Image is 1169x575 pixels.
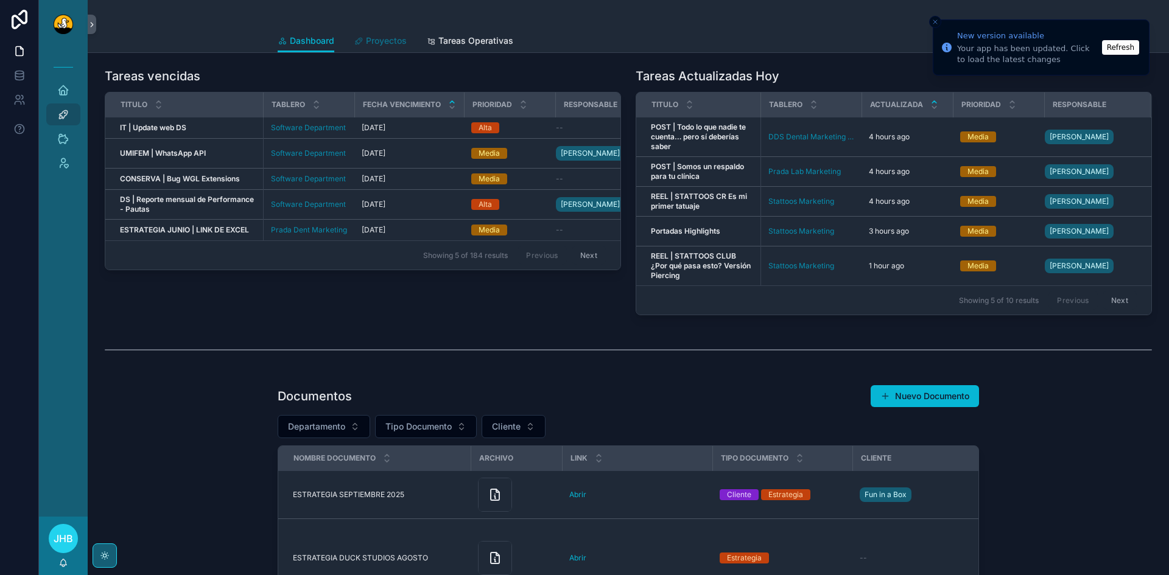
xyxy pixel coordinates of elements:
[1050,261,1109,271] span: [PERSON_NAME]
[1045,127,1136,147] a: [PERSON_NAME]
[105,68,200,85] h1: Tareas vencidas
[120,174,256,184] a: CONSERVA | Bug WGL Extensions
[768,197,855,206] a: Stattoos Marketing
[362,174,385,184] span: [DATE]
[362,225,457,235] a: [DATE]
[572,246,606,265] button: Next
[768,167,855,176] a: Prada Lab Marketing
[860,487,911,502] a: Fun in a Box
[278,388,352,405] h1: Documentos
[960,131,1037,142] a: Media
[271,148,348,158] a: Software Department
[120,225,256,235] a: ESTRATEGIA JUNIO | LINK DE EXCEL
[651,122,748,151] strong: POST | Todo lo que nadie te cuenta… pero sí deberías saber
[569,490,705,500] a: Abrir
[967,196,989,207] div: Media
[564,100,617,110] span: Responsable
[39,49,88,190] div: scrollable content
[362,200,457,209] a: [DATE]
[768,226,855,236] a: Stattoos Marketing
[362,123,385,133] span: [DATE]
[120,225,249,234] strong: ESTRATEGIA JUNIO | LINK DE EXCEL
[768,132,855,142] a: DDS Dental Marketing (E)
[768,261,855,271] a: Stattoos Marketing
[1053,100,1106,110] span: Responsable
[479,148,500,159] div: Media
[271,148,346,158] a: Software Department
[290,35,334,47] span: Dashboard
[860,553,984,563] a: --
[438,35,513,47] span: Tareas Operativas
[967,131,989,142] div: Media
[1045,164,1114,179] a: [PERSON_NAME]
[271,200,346,209] a: Software Department
[768,167,841,176] a: Prada Lab Marketing
[651,251,753,280] strong: REEL | STATTOOS CLUB ¿Por qué pasa esto? Versión Piercing
[120,195,256,214] strong: DS | Reporte mensual de Performance - Pautas
[121,100,147,110] span: Titulo
[1050,167,1109,176] span: [PERSON_NAME]
[967,260,989,271] div: Media
[479,173,500,184] div: Media
[271,123,348,133] a: Software Department
[423,251,508,260] span: Showing 5 of 184 results
[869,261,904,271] p: 1 hour ago
[1050,197,1109,206] span: [PERSON_NAME]
[569,553,586,562] a: Abrir
[293,453,376,463] span: Nombre Documento
[54,15,73,34] img: App logo
[651,251,753,281] a: REEL | STATTOOS CLUB ¿Por qué pasa esto? Versión Piercing
[556,195,632,214] a: [PERSON_NAME]
[1050,132,1109,142] span: [PERSON_NAME]
[362,123,457,133] a: [DATE]
[1102,40,1139,55] button: Refresh
[556,174,632,184] a: --
[651,162,753,181] a: POST | Somos un respaldo para tu clínica
[636,68,779,85] h1: Tareas Actualizadas Hoy
[651,122,753,152] a: POST | Todo lo que nadie te cuenta… pero sí deberías saber
[556,144,632,163] a: [PERSON_NAME]
[492,420,521,433] span: Cliente
[727,552,762,563] div: Estrategia
[929,16,941,28] button: Close toast
[471,173,548,184] a: Media
[120,148,256,158] a: UMIFEM | WhatsApp API
[1045,256,1136,276] a: [PERSON_NAME]
[479,225,500,235] div: Media
[482,415,546,438] button: Select Button
[960,196,1037,207] a: Media
[720,552,845,563] a: Estrategia
[120,148,206,158] strong: UMIFEM | WhatsApp API
[960,260,1037,271] a: Media
[1045,130,1114,144] a: [PERSON_NAME]
[556,225,563,235] span: --
[720,489,845,500] a: ClienteEstrategia
[271,123,346,133] a: Software Department
[569,553,705,563] a: Abrir
[569,490,586,499] a: Abrir
[272,100,305,110] span: Tablero
[869,167,910,176] p: 4 hours ago
[471,148,548,159] a: Media
[960,226,1037,237] a: Media
[768,489,803,500] div: Estrategia
[293,553,428,563] span: ESTRATEGIA DUCK STUDIOS AGOSTO
[288,420,345,433] span: Departamento
[869,167,946,176] a: 4 hours ago
[651,192,749,211] strong: REEL | STATTOOS CR Es mi primer tatuaje
[768,226,834,236] a: Stattoos Marketing
[271,174,346,184] span: Software Department
[957,43,1098,65] div: Your app has been updated. Click to load the latest changes
[651,192,753,211] a: REEL | STATTOOS CR Es mi primer tatuaje
[721,453,788,463] span: Tipo Documento
[1045,224,1114,239] a: [PERSON_NAME]
[869,197,946,206] a: 4 hours ago
[293,490,404,500] span: ESTRATEGIA SEPTIEMBRE 2025
[120,123,256,133] a: IT | Update web DS
[869,226,909,236] p: 3 hours ago
[1045,162,1136,181] a: [PERSON_NAME]
[727,489,751,500] div: Cliente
